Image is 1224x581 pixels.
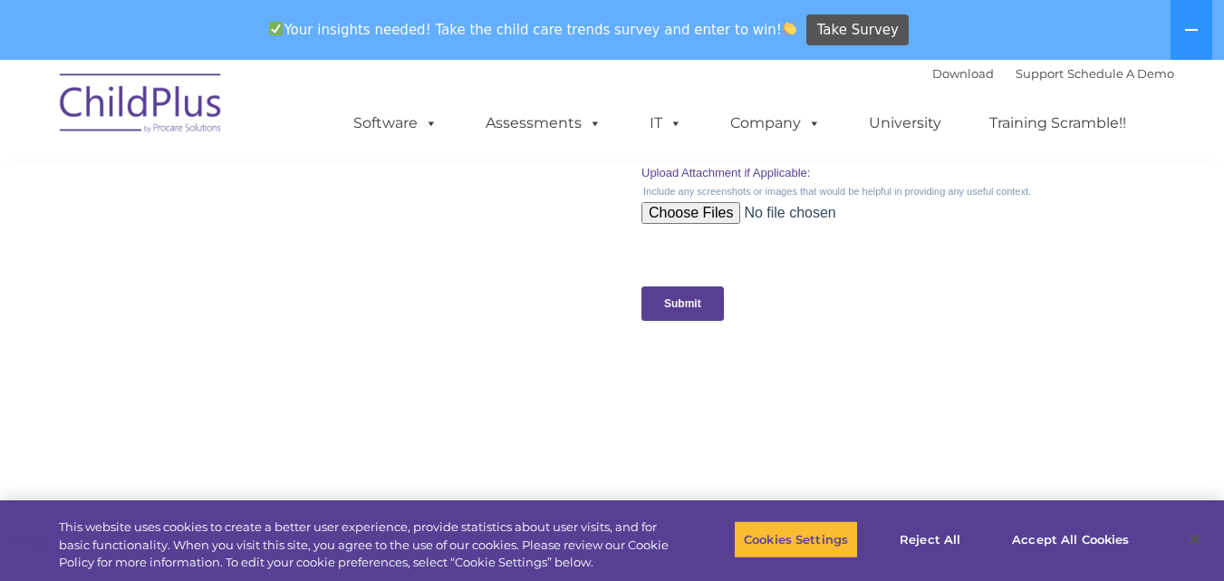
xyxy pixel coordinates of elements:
span: Take Survey [817,15,899,46]
img: ChildPlus by Procare Solutions [51,61,232,151]
button: Reject All [873,520,987,558]
a: IT [631,105,700,141]
button: Accept All Cookies [1002,520,1139,558]
a: Training Scramble!! [971,105,1144,141]
span: Phone number [252,194,329,208]
button: Close [1175,519,1215,559]
a: Support [1016,66,1064,81]
a: Assessments [467,105,620,141]
a: Download [932,66,994,81]
font: | [932,66,1174,81]
a: Company [712,105,839,141]
a: Take Survey [806,15,909,46]
div: This website uses cookies to create a better user experience, provide statistics about user visit... [59,518,673,572]
span: Last name [252,120,307,133]
a: University [851,105,959,141]
button: Cookies Settings [734,520,858,558]
img: 👏 [783,22,796,35]
img: ✅ [269,22,283,35]
a: Schedule A Demo [1067,66,1174,81]
span: Your insights needed! Take the child care trends survey and enter to win! [262,12,805,47]
a: Software [335,105,456,141]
